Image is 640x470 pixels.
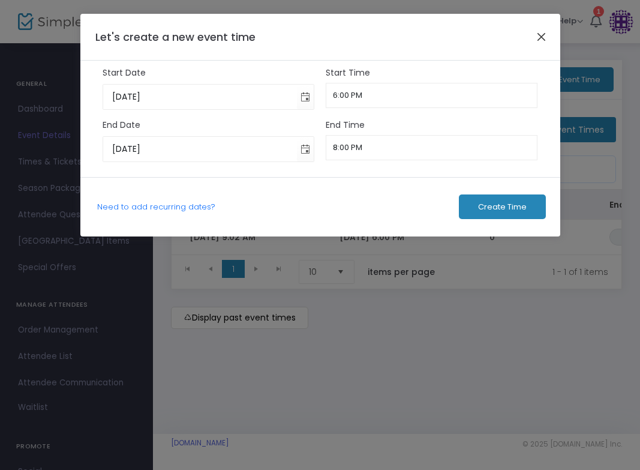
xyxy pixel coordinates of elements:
[326,83,537,108] input: Select Time
[297,85,314,109] button: Toggle calendar
[326,67,537,79] label: Start Time
[95,29,256,44] span: Let's create a new event time
[326,135,537,160] input: Select Time
[103,137,297,161] input: Select date
[103,85,297,109] input: Select date
[326,119,537,131] label: End Time
[297,137,314,161] button: Toggle calendar
[103,67,314,79] label: Start Date
[459,194,546,219] button: Create Time
[103,119,314,131] label: End Date
[97,201,215,212] a: Need to add recurring dates?
[478,202,527,212] span: Create Time
[533,29,549,44] button: Close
